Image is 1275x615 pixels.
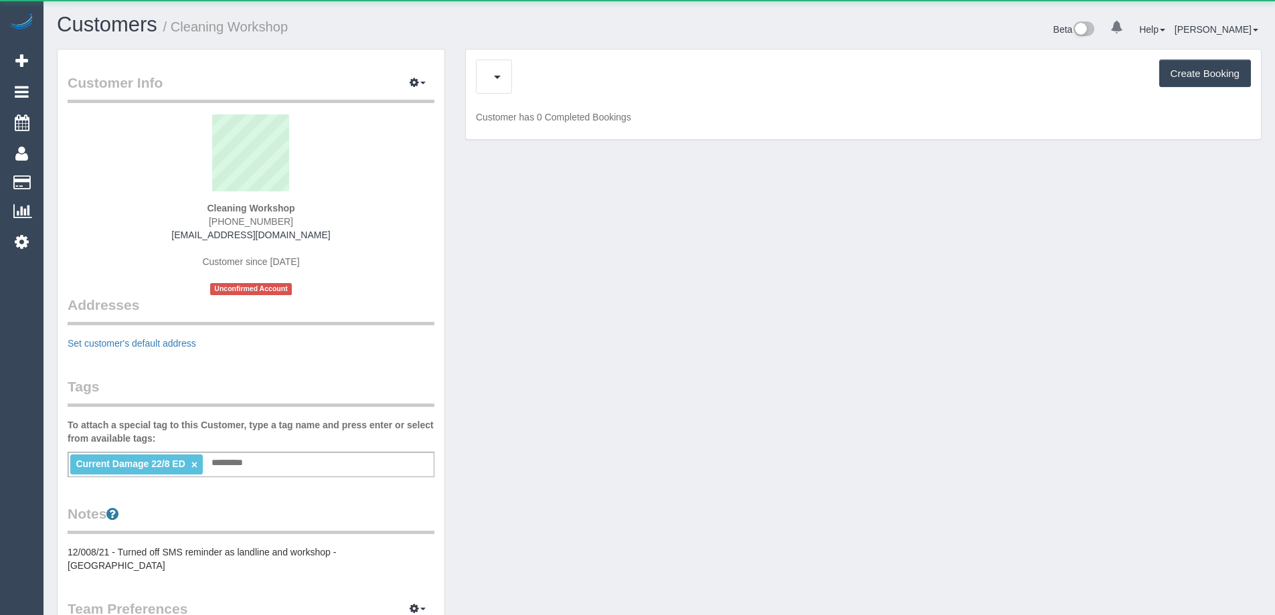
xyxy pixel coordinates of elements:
legend: Customer Info [68,73,434,103]
img: New interface [1072,21,1094,39]
a: Help [1139,24,1165,35]
span: [PHONE_NUMBER] [209,216,293,227]
button: Create Booking [1159,60,1251,88]
legend: Tags [68,377,434,407]
img: Automaid Logo [8,13,35,32]
a: Customers [57,13,157,36]
a: Beta [1053,24,1095,35]
legend: Notes [68,504,434,534]
a: [EMAIL_ADDRESS][DOMAIN_NAME] [171,230,330,240]
span: Customer since [DATE] [202,256,299,267]
small: / Cleaning Workshop [163,19,288,34]
label: To attach a special tag to this Customer, type a tag name and press enter or select from availabl... [68,418,434,445]
span: Current Damage 22/8 ED [76,458,185,469]
a: × [191,459,197,470]
span: Unconfirmed Account [210,283,292,294]
p: Customer has 0 Completed Bookings [476,110,1251,124]
strong: Cleaning Workshop [207,203,294,213]
a: Set customer's default address [68,338,196,349]
pre: 12/008/21 - Turned off SMS reminder as landline and workshop - [GEOGRAPHIC_DATA] [68,545,434,572]
a: [PERSON_NAME] [1175,24,1258,35]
